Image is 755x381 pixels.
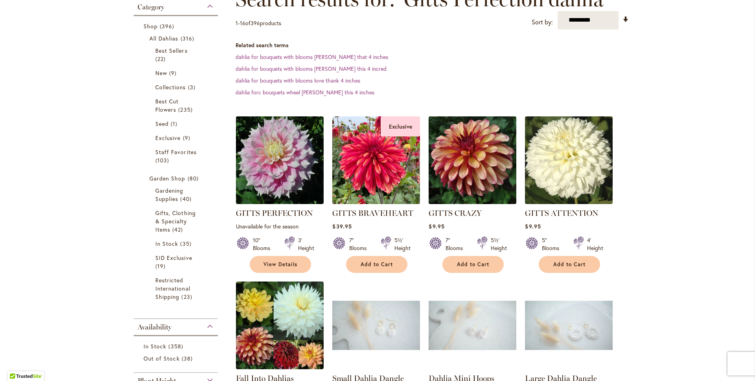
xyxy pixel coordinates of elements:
[144,342,166,350] span: In Stock
[180,239,193,248] span: 35
[155,186,198,203] a: Gardening Supplies
[429,223,444,230] span: $9.95
[236,65,387,72] a: dahlia for bouquets with blooms [PERSON_NAME] this 4 incred
[149,175,186,182] span: Garden Shop
[155,69,167,77] span: New
[182,354,195,363] span: 38
[155,120,169,127] span: Seed
[236,223,324,230] p: Unavailable for the season
[144,22,158,30] span: Shop
[188,83,197,91] span: 3
[236,77,360,84] a: dahlia for bouquets with blooms love thank 4 inches
[155,134,198,142] a: Exclusive
[181,293,194,301] span: 23
[525,363,613,371] a: Large Dahlia Dangle Earrings
[155,98,179,113] span: Best Cut Flowers
[188,174,201,182] span: 80
[155,148,197,156] span: Staff Favorites
[236,53,388,61] a: dahlia for bouquets with blooms [PERSON_NAME] that 4 inches
[155,47,188,54] span: Best Sellers
[149,174,204,182] a: Garden Shop
[532,15,553,29] label: Sort by:
[171,120,179,128] span: 1
[332,282,420,369] img: Small Dahlia Dangle Earrings
[442,256,504,273] button: Add to Cart
[155,276,198,301] a: Restricted International Shipping
[155,156,171,164] span: 103
[138,323,171,331] span: Availability
[332,198,420,206] a: GITTS BRAVEHEART Exclusive
[429,198,516,206] a: Gitts Crazy
[155,254,198,270] a: SID Exclusive
[346,256,407,273] button: Add to Cart
[240,19,245,27] span: 16
[144,342,210,350] a: In Stock 358
[429,363,516,371] a: Dahlia Mini Hoops
[155,239,198,248] a: In Stock
[155,209,198,234] a: Gifts, Clothing &amp; Specialty Items
[394,236,411,252] div: 5½' Height
[539,256,600,273] button: Add to Cart
[446,236,468,252] div: 7" Blooms
[332,363,420,371] a: Small Dahlia Dangle Earrings
[236,41,629,49] dt: Related search terms
[429,116,516,204] img: Gitts Crazy
[250,256,311,273] a: View Details
[332,208,413,218] a: GITTS BRAVEHEART
[155,187,183,202] span: Gardening Supplies
[236,19,238,27] span: 1
[155,209,196,233] span: Gifts, Clothing & Specialty Items
[155,83,186,91] span: Collections
[155,254,192,261] span: SID Exclusive
[236,17,281,29] p: - of products
[429,282,516,369] img: Dahlia Mini Hoops
[172,225,185,234] span: 42
[361,261,393,268] span: Add to Cart
[253,236,275,252] div: 10" Blooms
[160,22,176,30] span: 396
[155,276,190,300] span: Restricted International Shipping
[332,223,352,230] span: $39.95
[236,363,324,371] a: Fall Into Dahlias Collection
[525,223,541,230] span: $9.95
[149,34,204,42] a: All Dahlias
[525,116,613,204] img: GITTS ATTENTION
[236,208,313,218] a: GITTS PERFECTION
[180,195,193,203] span: 40
[155,55,168,63] span: 22
[457,261,489,268] span: Add to Cart
[234,114,326,206] img: GITTS PERFECTION
[553,261,586,268] span: Add to Cart
[236,282,324,369] img: Fall Into Dahlias Collection
[263,261,297,268] span: View Details
[180,34,196,42] span: 316
[155,97,198,114] a: Best Cut Flowers
[144,354,210,363] a: Out of Stock 38
[155,120,198,128] a: Seed
[525,208,598,218] a: GITTS ATTENTION
[236,198,324,206] a: GITTS PERFECTION
[155,83,198,91] a: Collections
[169,69,179,77] span: 9
[525,282,613,369] img: Large Dahlia Dangle Earrings
[542,236,564,252] div: 5" Blooms
[332,116,420,204] img: GITTS BRAVEHEART
[155,46,198,63] a: Best Sellers
[381,116,420,136] div: Exclusive
[138,3,164,11] span: Category
[149,35,179,42] span: All Dahlias
[587,236,603,252] div: 4' Height
[298,236,314,252] div: 3' Height
[155,69,198,77] a: New
[178,105,194,114] span: 235
[525,198,613,206] a: GITTS ATTENTION
[491,236,507,252] div: 5½' Height
[144,355,180,362] span: Out of Stock
[144,22,210,30] a: Shop
[250,19,260,27] span: 396
[168,342,185,350] span: 358
[236,88,374,96] a: dahlia forc bouquets wheel [PERSON_NAME] this 4 inches
[155,262,168,270] span: 19
[429,208,482,218] a: GITTS CRAZY
[183,134,192,142] span: 9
